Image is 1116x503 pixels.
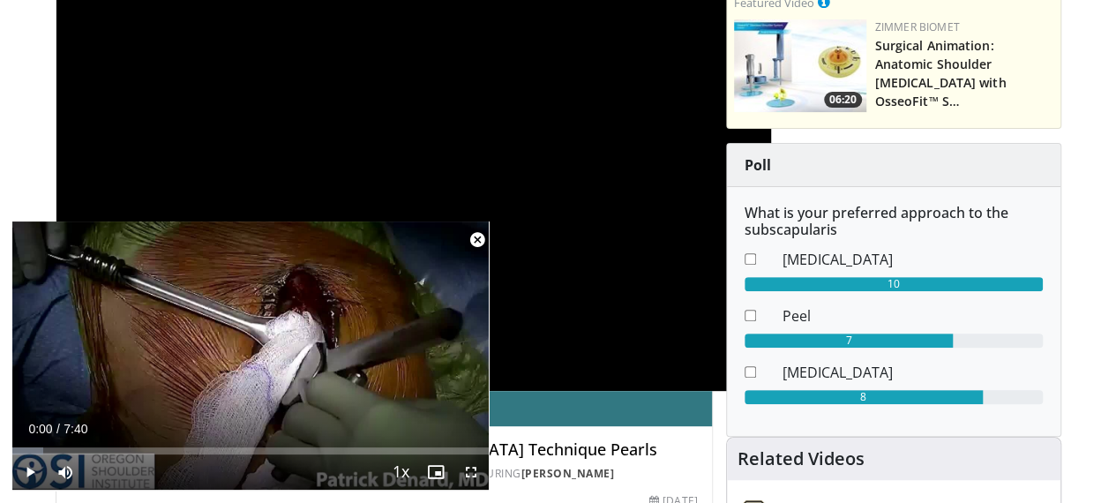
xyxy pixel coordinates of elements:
[12,447,489,454] div: Progress Bar
[48,454,83,490] button: Mute
[738,448,865,469] h4: Related Videos
[734,19,866,112] img: 84e7f812-2061-4fff-86f6-cdff29f66ef4.150x105_q85_crop-smart_upscale.jpg
[521,466,615,481] a: [PERSON_NAME]
[28,422,52,436] span: 0:00
[12,221,489,491] video-js: Video Player
[64,422,87,436] span: 7:40
[418,454,453,490] button: Enable picture-in-picture mode
[745,155,771,175] strong: Poll
[453,454,489,490] button: Fullscreen
[745,334,954,348] div: 7
[769,249,1056,270] dd: [MEDICAL_DATA]
[875,19,960,34] a: Zimmer Biomet
[745,390,983,404] div: 8
[460,221,495,259] button: Close
[769,362,1056,383] dd: [MEDICAL_DATA]
[383,454,418,490] button: Playback Rate
[824,92,862,108] span: 06:20
[734,19,866,112] a: 06:20
[769,305,1056,327] dd: Peel
[56,422,60,436] span: /
[12,454,48,490] button: Play
[745,205,1043,238] h6: What is your preferred approach to the subscapularis
[875,37,1007,109] a: Surgical Animation: Anatomic Shoulder [MEDICAL_DATA] with OsseoFit™ S…
[745,277,1043,291] div: 10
